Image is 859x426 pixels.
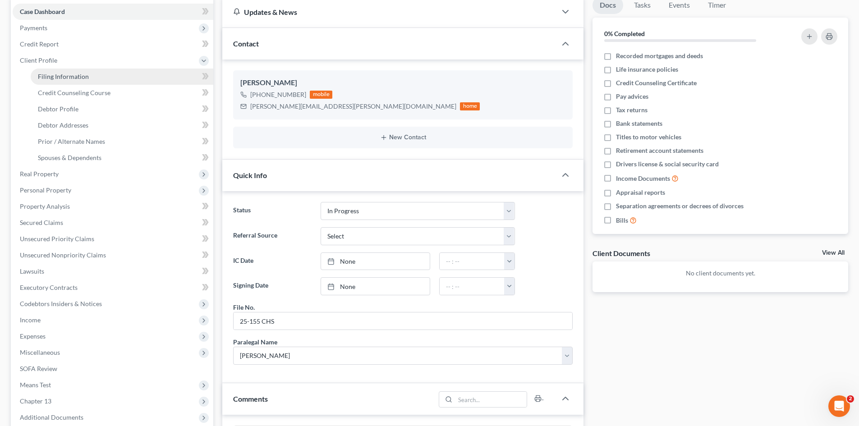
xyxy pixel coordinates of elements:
[20,251,106,259] span: Unsecured Nonpriority Claims
[20,267,44,275] span: Lawsuits
[20,235,94,243] span: Unsecured Priority Claims
[616,92,648,101] span: Pay advices
[38,137,105,145] span: Prior / Alternate Names
[828,395,850,417] iframe: Intercom live chat
[250,90,306,99] div: [PHONE_NUMBER]
[20,316,41,324] span: Income
[20,56,57,64] span: Client Profile
[13,247,213,263] a: Unsecured Nonpriority Claims
[20,381,51,389] span: Means Test
[440,253,505,270] input: -- : --
[616,78,697,87] span: Credit Counseling Certificate
[233,171,267,179] span: Quick Info
[455,392,527,407] input: Search...
[38,73,89,80] span: Filing Information
[38,121,88,129] span: Debtor Addresses
[13,198,213,215] a: Property Analysis
[20,300,102,307] span: Codebtors Insiders & Notices
[13,215,213,231] a: Secured Claims
[233,39,259,48] span: Contact
[31,133,213,150] a: Prior / Alternate Names
[13,279,213,296] a: Executory Contracts
[31,69,213,85] a: Filing Information
[20,365,57,372] span: SOFA Review
[20,202,70,210] span: Property Analysis
[20,397,51,405] span: Chapter 13
[38,105,78,113] span: Debtor Profile
[321,278,430,295] a: None
[847,395,854,403] span: 2
[229,202,316,220] label: Status
[20,170,59,178] span: Real Property
[604,30,645,37] strong: 0% Completed
[593,248,650,258] div: Client Documents
[234,312,572,330] input: --
[616,160,719,169] span: Drivers license & social security card
[616,51,703,60] span: Recorded mortgages and deeds
[460,102,480,110] div: home
[31,85,213,101] a: Credit Counseling Course
[616,65,678,74] span: Life insurance policies
[616,174,670,183] span: Income Documents
[229,227,316,245] label: Referral Source
[20,413,83,421] span: Additional Documents
[616,119,662,128] span: Bank statements
[321,253,430,270] a: None
[31,101,213,117] a: Debtor Profile
[13,4,213,20] a: Case Dashboard
[250,102,456,111] div: [PERSON_NAME][EMAIL_ADDRESS][PERSON_NAME][DOMAIN_NAME]
[600,269,841,278] p: No client documents yet.
[310,91,332,99] div: mobile
[20,40,59,48] span: Credit Report
[20,186,71,194] span: Personal Property
[233,302,255,312] div: File No.
[13,263,213,279] a: Lawsuits
[38,154,101,161] span: Spouses & Dependents
[20,8,65,15] span: Case Dashboard
[233,337,277,347] div: Paralegal Name
[20,284,78,291] span: Executory Contracts
[616,105,648,115] span: Tax returns
[31,150,213,166] a: Spouses & Dependents
[13,361,213,377] a: SOFA Review
[822,250,845,256] a: View All
[240,134,565,141] button: New Contact
[240,78,565,88] div: [PERSON_NAME]
[616,133,681,142] span: Titles to motor vehicles
[440,278,505,295] input: -- : --
[616,146,703,155] span: Retirement account statements
[229,277,316,295] label: Signing Date
[616,202,744,211] span: Separation agreements or decrees of divorces
[20,332,46,340] span: Expenses
[616,216,628,225] span: Bills
[20,348,60,356] span: Miscellaneous
[229,252,316,270] label: IC Date
[31,117,213,133] a: Debtor Addresses
[616,188,665,197] span: Appraisal reports
[13,36,213,52] a: Credit Report
[38,89,110,96] span: Credit Counseling Course
[20,24,47,32] span: Payments
[13,231,213,247] a: Unsecured Priority Claims
[20,219,63,226] span: Secured Claims
[233,7,546,17] div: Updates & News
[233,394,268,403] span: Comments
